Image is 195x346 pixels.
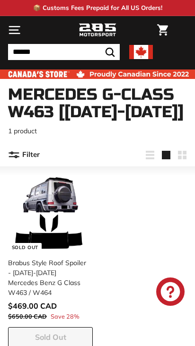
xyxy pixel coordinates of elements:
div: Sold Out [9,243,42,252]
a: Sold Out mercedes spoiler Brabus Style Roof Spoiler - [DATE]-[DATE] Mercedes Benz G Class W463 / ... [8,171,93,327]
h1: Mercedes G-Class W463 [[DATE]-[DATE]] [8,86,187,121]
div: Brabus Style Roof Spoiler - [DATE]-[DATE] Mercedes Benz G Class W463 / W464 [8,258,87,298]
img: mercedes spoiler [11,174,89,252]
button: Filter [8,144,40,166]
span: Sold Out [35,332,66,342]
p: 📦 Customs Fees Prepaid for All US Orders! [33,3,162,13]
inbox-online-store-chat: Shopify online store chat [153,277,187,308]
a: Cart [152,17,173,43]
span: $469.00 CAD [8,301,57,311]
span: Save 28% [51,312,80,321]
img: Logo_285_Motorsport_areodynamics_components [79,22,116,38]
span: $650.00 CAD [8,312,47,320]
p: 1 product [8,126,187,136]
input: Search [8,44,120,60]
